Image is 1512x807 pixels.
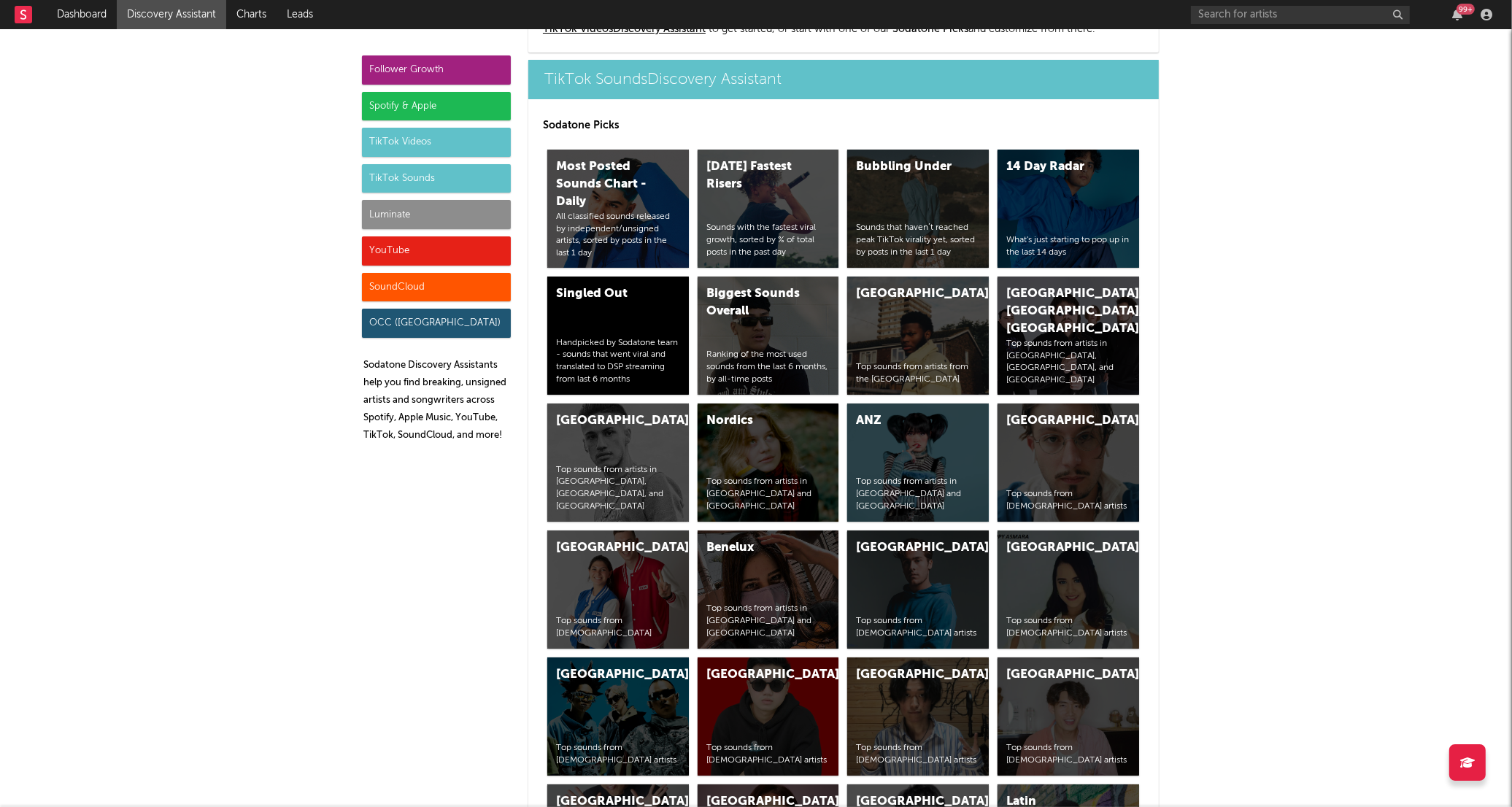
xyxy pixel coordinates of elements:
div: Top sounds from artists from the [GEOGRAPHIC_DATA] [856,361,980,386]
div: YouTube [362,236,511,266]
a: 14 Day RadarWhat's just starting to pop up in the last 14 days [998,150,1139,268]
input: Search for artists [1191,6,1410,24]
div: Top sounds from [DEMOGRAPHIC_DATA] artists [556,742,680,767]
a: Bubbling UnderSounds that haven’t reached peak TikTok virality yet, sorted by posts in the last 1... [847,150,989,268]
div: Most Posted Sounds Chart - Daily [556,158,655,211]
div: [GEOGRAPHIC_DATA] [556,666,655,684]
div: What's just starting to pop up in the last 14 days [1006,234,1130,259]
div: Handpicked by Sodatone team - sounds that went viral and translated to DSP streaming from last 6 ... [556,337,680,386]
a: [GEOGRAPHIC_DATA]Top sounds from [DEMOGRAPHIC_DATA] artists [698,657,839,776]
a: Biggest Sounds OverallRanking of the most used sounds from the last 6 months, by all-time posts [698,277,839,395]
div: Follower Growth [362,55,511,85]
div: Spotify & Apple [362,92,511,121]
div: 99 + [1457,4,1475,15]
a: [GEOGRAPHIC_DATA]Top sounds from [DEMOGRAPHIC_DATA] [547,530,689,649]
div: [GEOGRAPHIC_DATA] [1006,412,1106,430]
a: [GEOGRAPHIC_DATA]Top sounds from [DEMOGRAPHIC_DATA] artists [998,530,1139,649]
div: 14 Day Radar [1006,158,1106,176]
a: Singled OutHandpicked by Sodatone team - sounds that went viral and translated to DSP streaming f... [547,277,689,395]
div: Top sounds from [DEMOGRAPHIC_DATA] artists [1006,615,1130,640]
div: All classified sounds released by independent/unsigned artists, sorted by posts in the last 1 day [556,211,680,260]
div: Top sounds from [DEMOGRAPHIC_DATA] artists [706,742,830,767]
div: Top sounds from artists in [GEOGRAPHIC_DATA] and [GEOGRAPHIC_DATA] [706,476,830,512]
div: [GEOGRAPHIC_DATA] [706,666,806,684]
div: Top sounds from [DEMOGRAPHIC_DATA] artists [1006,742,1130,767]
div: Biggest Sounds Overall [706,285,806,320]
div: TikTok Videos [362,128,511,157]
div: OCC ([GEOGRAPHIC_DATA]) [362,309,511,338]
a: TikTok SoundsDiscovery Assistant [528,60,1159,99]
a: [GEOGRAPHIC_DATA]Top sounds from [DEMOGRAPHIC_DATA] artists [547,657,689,776]
div: Nordics [706,412,806,430]
a: [GEOGRAPHIC_DATA], [GEOGRAPHIC_DATA], [GEOGRAPHIC_DATA]Top sounds from artists in [GEOGRAPHIC_DAT... [998,277,1139,395]
div: Top sounds from artists in [GEOGRAPHIC_DATA], [GEOGRAPHIC_DATA], and [GEOGRAPHIC_DATA] [1006,338,1130,387]
div: Benelux [706,539,806,557]
div: [GEOGRAPHIC_DATA] [856,285,955,303]
a: ANZTop sounds from artists in [GEOGRAPHIC_DATA] and [GEOGRAPHIC_DATA] [847,403,989,522]
div: ANZ [856,412,955,430]
div: Top sounds from artists in [GEOGRAPHIC_DATA], [GEOGRAPHIC_DATA], and [GEOGRAPHIC_DATA] [556,464,680,513]
div: Top sounds from [DEMOGRAPHIC_DATA] [556,615,680,640]
div: [GEOGRAPHIC_DATA] [556,412,655,430]
a: [GEOGRAPHIC_DATA]Top sounds from artists from the [GEOGRAPHIC_DATA] [847,277,989,395]
div: Bubbling Under [856,158,955,176]
div: Sounds with the fastest viral growth, sorted by % of total posts in the past day [706,222,830,258]
div: Top sounds from [DEMOGRAPHIC_DATA] artists [856,742,980,767]
div: Ranking of the most used sounds from the last 6 months, by all-time posts [706,349,830,385]
div: [GEOGRAPHIC_DATA] [856,666,955,684]
div: [GEOGRAPHIC_DATA], [GEOGRAPHIC_DATA], [GEOGRAPHIC_DATA] [1006,285,1106,338]
a: [GEOGRAPHIC_DATA]Top sounds from [DEMOGRAPHIC_DATA] artists [998,657,1139,776]
div: Top sounds from [DEMOGRAPHIC_DATA] artists [1006,488,1130,513]
div: Top sounds from [DEMOGRAPHIC_DATA] artists [856,615,980,640]
p: Sodatone Picks [543,117,1144,134]
p: Sodatone Discovery Assistants help you find breaking, unsigned artists and songwriters across Spo... [363,357,511,444]
a: [GEOGRAPHIC_DATA]Top sounds from [DEMOGRAPHIC_DATA] artists [998,403,1139,522]
div: Top sounds from artists in [GEOGRAPHIC_DATA] and [GEOGRAPHIC_DATA] [706,603,830,639]
div: Luminate [362,200,511,229]
div: Sounds that haven’t reached peak TikTok virality yet, sorted by posts in the last 1 day [856,222,980,258]
a: NordicsTop sounds from artists in [GEOGRAPHIC_DATA] and [GEOGRAPHIC_DATA] [698,403,839,522]
a: [GEOGRAPHIC_DATA]Top sounds from artists in [GEOGRAPHIC_DATA], [GEOGRAPHIC_DATA], and [GEOGRAPHIC... [547,403,689,522]
div: SoundCloud [362,273,511,302]
span: Sodatone Picks [892,24,968,34]
div: Singled Out [556,285,655,303]
div: [GEOGRAPHIC_DATA] [556,539,655,557]
div: [DATE] Fastest Risers [706,158,806,193]
div: [GEOGRAPHIC_DATA] [1006,539,1106,557]
div: Top sounds from artists in [GEOGRAPHIC_DATA] and [GEOGRAPHIC_DATA] [856,476,980,512]
div: TikTok Sounds [362,164,511,193]
a: [GEOGRAPHIC_DATA]Top sounds from [DEMOGRAPHIC_DATA] artists [847,657,989,776]
a: Most Posted Sounds Chart - DailyAll classified sounds released by independent/unsigned artists, s... [547,150,689,268]
a: [GEOGRAPHIC_DATA]Top sounds from [DEMOGRAPHIC_DATA] artists [847,530,989,649]
div: [GEOGRAPHIC_DATA] [1006,666,1106,684]
button: 99+ [1452,9,1462,20]
div: [GEOGRAPHIC_DATA] [856,539,955,557]
a: [DATE] Fastest RisersSounds with the fastest viral growth, sorted by % of total posts in the past... [698,150,839,268]
a: BeneluxTop sounds from artists in [GEOGRAPHIC_DATA] and [GEOGRAPHIC_DATA] [698,530,839,649]
a: TikTok VideosDiscovery Assistant [543,24,706,34]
